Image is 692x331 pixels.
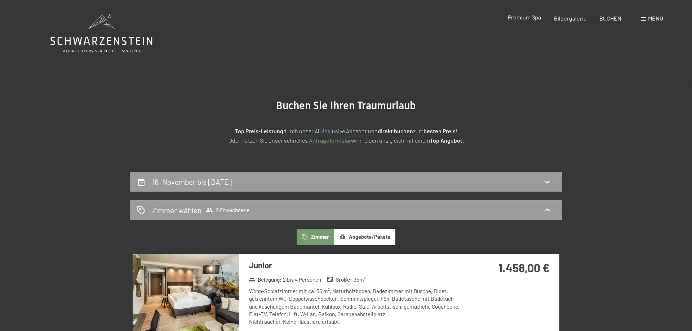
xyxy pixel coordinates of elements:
[309,137,351,144] a: Anfrageformular
[235,128,283,134] strong: Top Preis-Leistung
[297,229,334,245] button: Zimmer
[206,206,249,214] span: 2 Erwachsene
[334,229,395,245] button: Angebote/Pakete
[249,276,281,283] strong: Belegung :
[423,128,456,134] strong: besten Preis
[249,287,463,326] div: Wohn-Schlafzimmer mit ca. 35 m², Naturholzboden, Badezimmer mit Dusche, Bidet, getrenntem WC, Dop...
[430,137,464,144] strong: Top Angebot.
[283,276,321,283] span: 2 bis 4 Personen
[554,15,587,22] a: Bildergalerie
[498,261,550,274] strong: 1.458,00 €
[378,128,413,134] strong: direkt buchen
[276,99,416,112] span: Buchen Sie Ihren Traumurlaub
[249,260,463,271] h3: Junior
[166,126,526,145] p: durch unser All-inklusive Angebot und zum ! Oder nutzen Sie unser schnelles wir melden uns gleich...
[152,177,232,186] h2: 16. November bis [DATE]
[508,14,541,21] a: Premium Spa
[648,15,663,22] span: Menü
[152,205,201,215] h2: Zimmer wählen
[599,15,621,22] a: BUCHEN
[327,276,352,283] strong: Größe :
[354,276,366,283] span: 35 m²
